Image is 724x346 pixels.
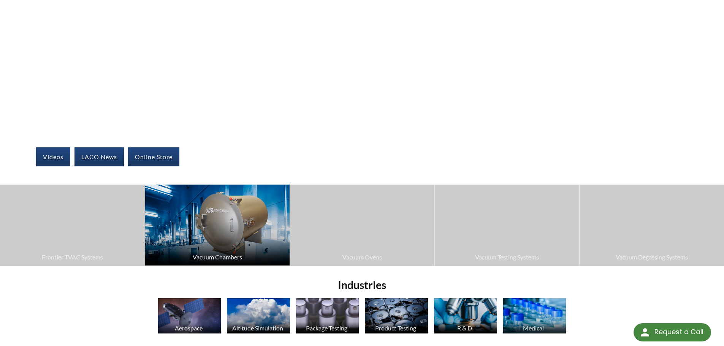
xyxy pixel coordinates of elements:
[158,298,221,333] img: Satellite image
[145,185,290,265] a: Vacuum Chambers
[439,252,575,262] span: Vacuum Testing Systems
[294,252,431,262] span: Vacuum Ovens
[128,147,179,166] a: Online Store
[434,298,497,335] a: R & D Microscope image
[296,298,359,333] img: Perfume Bottles image
[434,298,497,333] img: Microscope image
[158,298,221,335] a: Aerospace Satellite image
[226,324,289,332] div: Altitude Simulation
[4,252,141,262] span: Frontier TVAC Systems
[654,323,703,341] div: Request a Call
[580,185,724,265] a: Vacuum Degassing Systems
[502,324,566,332] div: Medical
[365,298,428,335] a: Product Testing Hard Drives image
[583,252,720,262] span: Vacuum Degassing Systems
[503,298,566,335] a: Medical Medication Bottles image
[290,185,434,265] a: Vacuum Ovens
[157,324,220,332] div: Aerospace
[227,298,290,333] img: Altitude Simulation, Clouds
[74,147,124,166] a: LACO News
[365,298,428,333] img: Hard Drives image
[295,324,358,332] div: Package Testing
[149,252,286,262] span: Vacuum Chambers
[364,324,427,332] div: Product Testing
[227,298,290,335] a: Altitude Simulation Altitude Simulation, Clouds
[639,326,651,338] img: round button
[36,147,70,166] a: Videos
[634,323,711,341] div: Request a Call
[155,278,569,292] h2: Industries
[433,324,496,332] div: R & D
[435,185,579,265] a: Vacuum Testing Systems
[145,185,290,265] img: Vacuum Chamber image
[503,298,566,333] img: Medication Bottles image
[296,298,359,335] a: Package Testing Perfume Bottles image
